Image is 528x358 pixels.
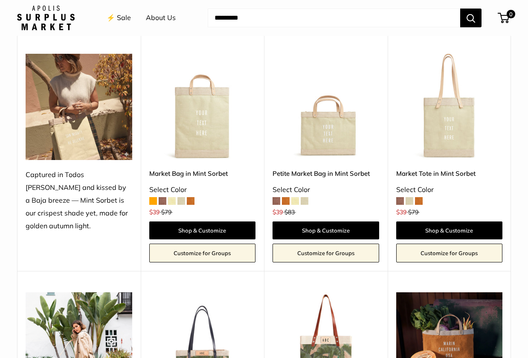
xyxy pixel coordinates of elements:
div: Select Color [149,183,256,196]
a: Shop & Customize [149,221,256,239]
img: Apolis: Surplus Market [17,6,75,30]
div: Captured in Todos [PERSON_NAME] and kissed by a Baja breeze — Mint Sorbet is our crispest shade y... [26,169,132,233]
a: ⚡️ Sale [107,12,131,24]
span: $39 [396,208,406,216]
img: Petite Market Bag in Mint Sorbet [273,54,379,160]
div: Select Color [273,183,379,196]
img: Market Tote in Mint Sorbet [396,54,503,160]
span: 0 [507,10,515,18]
button: Search [460,9,482,27]
span: $79 [161,208,171,216]
span: $39 [273,208,283,216]
a: Customize for Groups [273,244,379,262]
img: Captured in Todos Santos and kissed by a Baja breeze — Mint Sorbet is our crispest shade yet, mad... [26,54,132,160]
a: Shop & Customize [273,221,379,239]
img: Market Bag in Mint Sorbet [149,54,256,160]
a: About Us [146,12,176,24]
a: Market Tote in Mint Sorbet [396,169,503,178]
a: Customize for Groups [396,244,503,262]
a: Shop & Customize [396,221,503,239]
a: Market Tote in Mint SorbetMarket Tote in Mint Sorbet [396,54,503,160]
a: 0 [499,13,509,23]
a: Customize for Groups [149,244,256,262]
span: $39 [149,208,160,216]
span: $79 [408,208,418,216]
a: Petite Market Bag in Mint SorbetPetite Market Bag in Mint Sorbet [273,54,379,160]
a: Market Bag in Mint Sorbet [149,169,256,178]
div: Select Color [396,183,503,196]
input: Search... [208,9,460,27]
a: Market Bag in Mint SorbetMarket Bag in Mint Sorbet [149,54,256,160]
span: $83 [284,208,295,216]
a: Petite Market Bag in Mint Sorbet [273,169,379,178]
